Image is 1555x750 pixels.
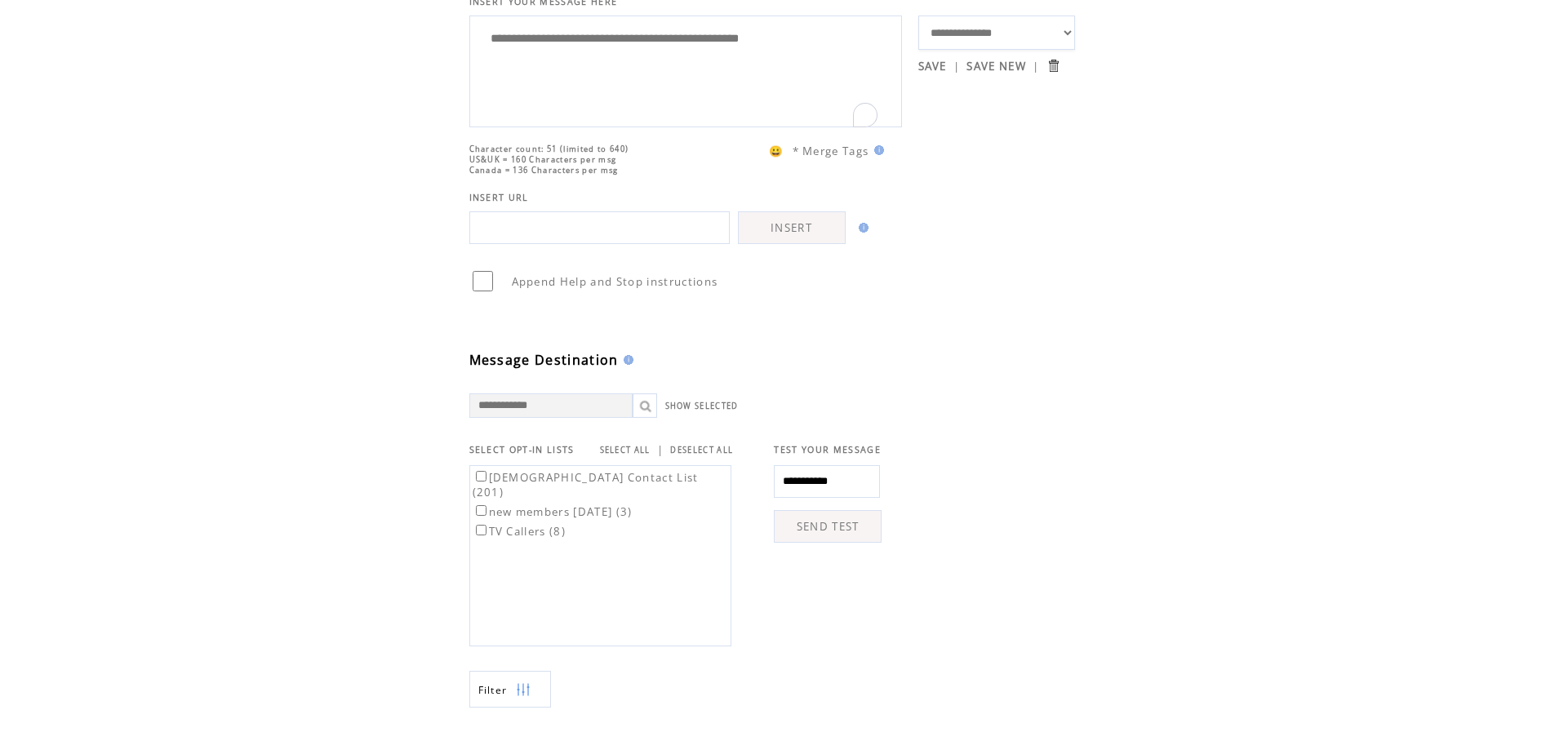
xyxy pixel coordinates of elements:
[473,524,566,539] label: TV Callers (8)
[600,445,651,455] a: SELECT ALL
[473,504,633,519] label: new members [DATE] (3)
[469,192,529,203] span: INSERT URL
[670,445,733,455] a: DESELECT ALL
[774,444,881,455] span: TEST YOUR MESSAGE
[619,355,633,365] img: help.gif
[793,144,869,158] span: * Merge Tags
[512,274,718,289] span: Append Help and Stop instructions
[469,154,617,165] span: US&UK = 160 Characters per msg
[469,165,619,175] span: Canada = 136 Characters per msg
[478,20,893,118] textarea: To enrich screen reader interactions, please activate Accessibility in Grammarly extension settings
[854,223,869,233] img: help.gif
[469,671,551,708] a: Filter
[469,144,629,154] span: Character count: 51 (limited to 640)
[769,144,784,158] span: 😀
[469,351,619,369] span: Message Destination
[966,59,1026,73] a: SAVE NEW
[476,505,486,516] input: new members [DATE] (3)
[1033,59,1039,73] span: |
[469,444,575,455] span: SELECT OPT-IN LISTS
[738,211,846,244] a: INSERT
[869,145,884,155] img: help.gif
[473,470,699,499] label: [DEMOGRAPHIC_DATA] Contact List (201)
[516,672,531,708] img: filters.png
[953,59,960,73] span: |
[657,442,664,457] span: |
[478,683,508,697] span: Show filters
[476,525,486,535] input: TV Callers (8)
[918,59,947,73] a: SAVE
[476,471,486,482] input: [DEMOGRAPHIC_DATA] Contact List (201)
[774,510,882,543] a: SEND TEST
[665,401,739,411] a: SHOW SELECTED
[1046,58,1061,73] input: Submit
